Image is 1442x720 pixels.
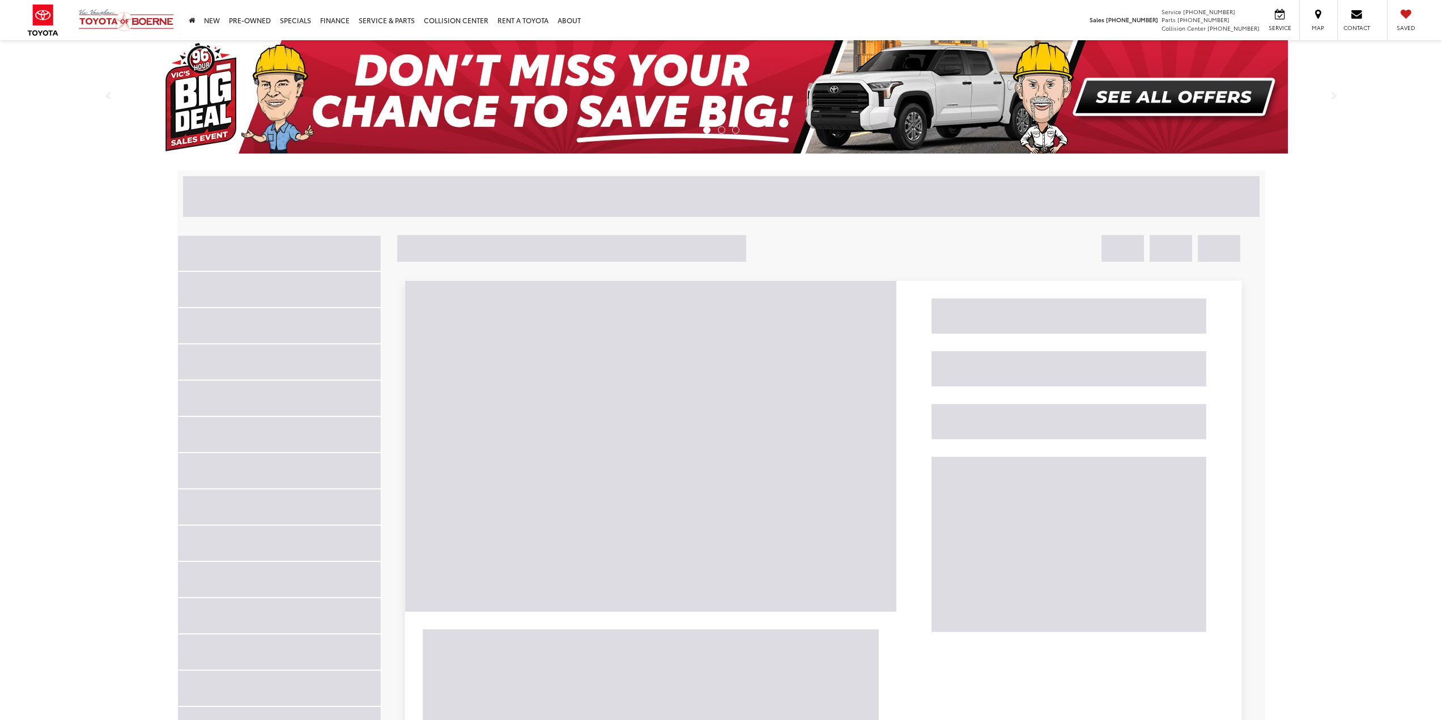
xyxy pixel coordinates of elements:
[1305,24,1330,32] span: Map
[1393,24,1418,32] span: Saved
[1162,15,1176,24] span: Parts
[78,8,175,32] img: Vic Vaughan Toyota of Boerne
[1267,24,1292,32] span: Service
[1162,7,1181,16] span: Service
[1162,24,1206,32] span: Collision Center
[155,40,1288,154] img: Big Deal Sales Event
[1183,7,1235,16] span: [PHONE_NUMBER]
[1207,24,1260,32] span: [PHONE_NUMBER]
[1343,24,1370,32] span: Contact
[1090,15,1104,24] span: Sales
[1177,15,1230,24] span: [PHONE_NUMBER]
[1106,15,1158,24] span: [PHONE_NUMBER]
